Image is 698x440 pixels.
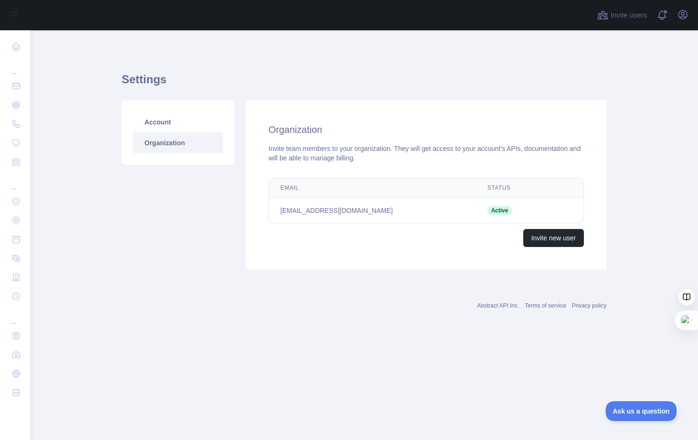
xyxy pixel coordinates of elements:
a: Abstract API Inc. [477,302,519,309]
th: Email [269,178,476,198]
button: Invite new user [523,229,584,247]
h1: Settings [122,72,607,95]
iframe: Toggle Customer Support [606,401,679,421]
div: ... [8,172,23,191]
div: ... [8,307,23,326]
button: Invite users [595,8,649,23]
div: Invite team members to your organization. They will get access to your account's APIs, documentat... [268,144,584,163]
div: ... [8,57,23,76]
a: Account [133,112,223,132]
td: [EMAIL_ADDRESS][DOMAIN_NAME] [269,198,476,223]
span: Active [487,206,512,215]
a: Organization [133,132,223,153]
th: Status [476,178,548,198]
a: Terms of service [525,302,566,309]
h2: Organization [268,123,584,136]
span: Invite users [610,10,647,21]
a: Privacy policy [572,302,607,309]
